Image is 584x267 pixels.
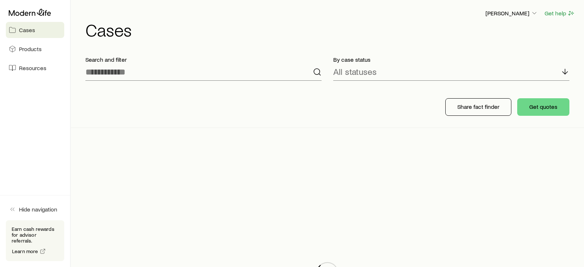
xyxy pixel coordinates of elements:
[445,98,511,116] button: Share fact finder
[6,220,64,261] div: Earn cash rewards for advisor referrals.Learn more
[457,103,499,110] p: Share fact finder
[6,41,64,57] a: Products
[333,56,569,63] p: By case status
[485,9,538,17] p: [PERSON_NAME]
[6,60,64,76] a: Resources
[485,9,538,18] button: [PERSON_NAME]
[85,56,322,63] p: Search and filter
[6,201,64,217] button: Hide navigation
[19,64,46,72] span: Resources
[517,98,569,116] button: Get quotes
[12,226,58,244] p: Earn cash rewards for advisor referrals.
[19,45,42,53] span: Products
[85,21,575,38] h1: Cases
[19,26,35,34] span: Cases
[544,9,575,18] button: Get help
[12,249,38,254] span: Learn more
[333,66,377,77] p: All statuses
[19,206,57,213] span: Hide navigation
[6,22,64,38] a: Cases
